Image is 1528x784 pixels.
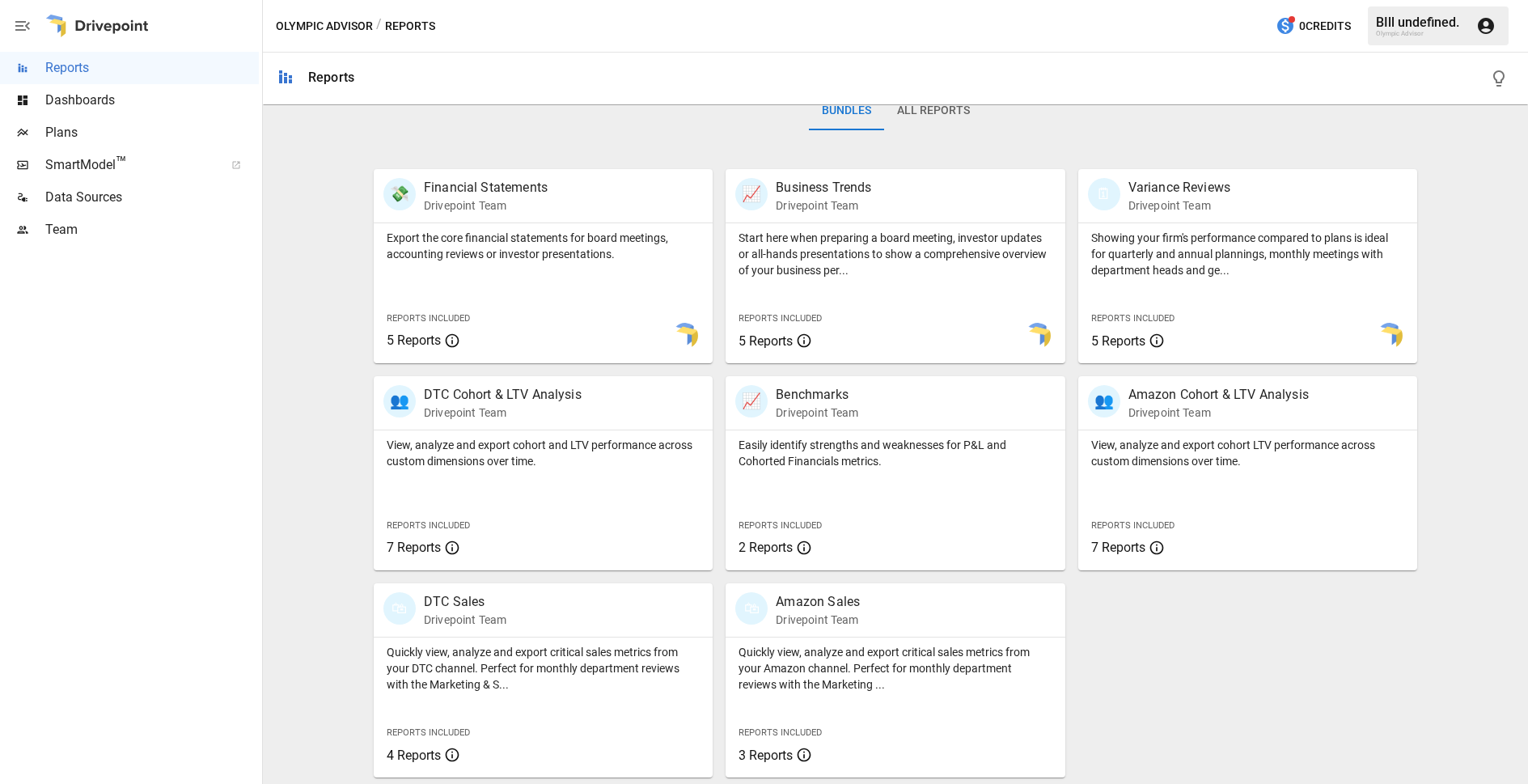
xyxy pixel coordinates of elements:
[387,437,700,469] p: View, analyze and export cohort and LTV performance across custom dimensions over time.
[739,333,793,349] span: 5 Reports
[1377,323,1403,349] img: smart model
[776,178,871,197] p: Business Trends
[387,520,470,531] span: Reports Included
[1128,405,1309,421] p: Drivepoint Team
[735,178,768,210] div: 📈
[276,16,373,36] button: Olympic Advisor
[1376,15,1467,30] div: BIll undefined.
[383,385,416,417] div: 👥
[1088,178,1120,210] div: 🗓
[387,727,470,738] span: Reports Included
[387,540,441,555] span: 7 Reports
[1128,385,1309,405] p: Amazon Cohort & LTV Analysis
[424,197,548,214] p: Drivepoint Team
[739,644,1052,693] p: Quickly view, analyze and export critical sales metrics from your Amazon channel. Perfect for mon...
[45,220,259,239] span: Team
[739,313,822,324] span: Reports Included
[45,91,259,110] span: Dashboards
[739,727,822,738] span: Reports Included
[776,385,858,405] p: Benchmarks
[387,230,700,262] p: Export the core financial statements for board meetings, accounting reviews or investor presentat...
[1269,11,1357,41] button: 0Credits
[776,197,871,214] p: Drivepoint Team
[1091,520,1175,531] span: Reports Included
[735,385,768,417] div: 📈
[739,540,793,555] span: 2 Reports
[1091,437,1404,469] p: View, analyze and export cohort LTV performance across custom dimensions over time.
[116,153,127,173] span: ™
[45,123,259,142] span: Plans
[776,405,858,421] p: Drivepoint Team
[884,91,983,130] button: All Reports
[383,592,416,625] div: 🛍
[387,748,441,763] span: 4 Reports
[672,323,698,349] img: smart model
[424,592,506,612] p: DTC Sales
[424,178,548,197] p: Financial Statements
[1376,30,1467,37] div: Olympic Advisor
[1091,313,1175,324] span: Reports Included
[387,644,700,693] p: Quickly view, analyze and export critical sales metrics from your DTC channel. Perfect for monthl...
[1091,230,1404,278] p: Showing your firm's performance compared to plans is ideal for quarterly and annual plannings, mo...
[308,70,354,85] div: Reports
[1128,178,1230,197] p: Variance Reviews
[809,91,884,130] button: Bundles
[376,16,382,36] div: /
[45,188,259,207] span: Data Sources
[45,155,214,175] span: SmartModel
[776,592,860,612] p: Amazon Sales
[1088,385,1120,417] div: 👥
[1091,540,1145,555] span: 7 Reports
[383,178,416,210] div: 💸
[387,333,441,348] span: 5 Reports
[739,230,1052,278] p: Start here when preparing a board meeting, investor updates or all-hands presentations to show a ...
[739,520,822,531] span: Reports Included
[424,405,582,421] p: Drivepoint Team
[776,612,860,628] p: Drivepoint Team
[424,385,582,405] p: DTC Cohort & LTV Analysis
[1025,323,1051,349] img: smart model
[1128,197,1230,214] p: Drivepoint Team
[387,313,470,324] span: Reports Included
[424,612,506,628] p: Drivepoint Team
[1299,16,1351,36] span: 0 Credits
[739,748,793,763] span: 3 Reports
[1091,333,1145,349] span: 5 Reports
[735,592,768,625] div: 🛍
[739,437,1052,469] p: Easily identify strengths and weaknesses for P&L and Cohorted Financials metrics.
[45,58,259,78] span: Reports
